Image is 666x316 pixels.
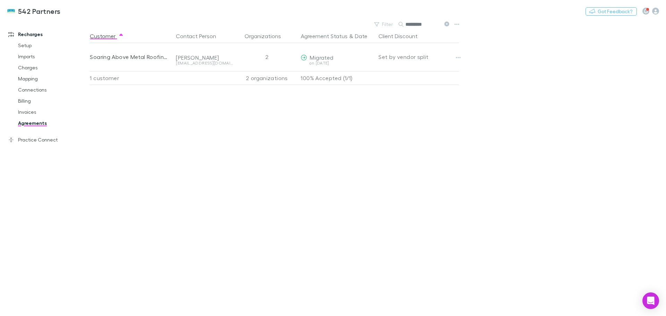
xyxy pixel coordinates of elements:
[301,29,373,43] div: &
[1,29,94,40] a: Recharges
[176,29,224,43] button: Contact Person
[11,40,94,51] a: Setup
[371,20,397,28] button: Filter
[176,61,233,65] div: [EMAIL_ADDRESS][DOMAIN_NAME]
[236,43,298,71] div: 2
[18,7,61,15] h3: 542 Partners
[90,71,173,85] div: 1 customer
[11,118,94,129] a: Agreements
[642,292,659,309] div: Open Intercom Messenger
[301,71,373,85] p: 100% Accepted (1/1)
[310,54,333,61] span: Migrated
[176,54,233,61] div: [PERSON_NAME]
[245,29,289,43] button: Organizations
[11,84,94,95] a: Connections
[11,95,94,106] a: Billing
[301,29,348,43] button: Agreement Status
[1,134,94,145] a: Practice Connect
[7,7,15,15] img: 542 Partners's Logo
[586,7,637,16] button: Got Feedback?
[301,61,373,65] div: on [DATE]
[3,3,65,19] a: 542 Partners
[236,71,298,85] div: 2 organizations
[11,62,94,73] a: Charges
[11,51,94,62] a: Imports
[11,106,94,118] a: Invoices
[378,43,459,71] div: Set by vendor split
[90,29,124,43] button: Customer
[378,29,426,43] button: Client Discount
[11,73,94,84] a: Mapping
[355,29,367,43] button: Date
[90,43,170,71] div: Soaring Above Metal Roofing Pty Ltd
